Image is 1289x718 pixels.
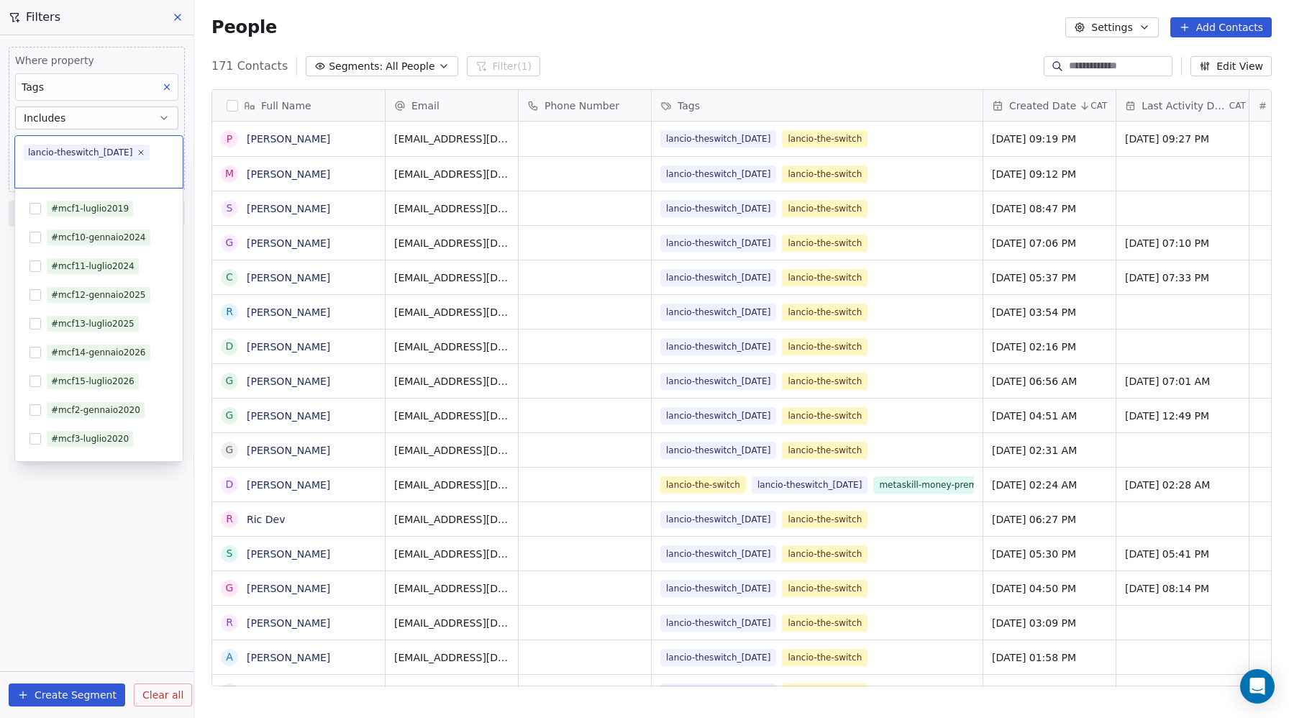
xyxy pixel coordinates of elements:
[51,231,146,244] div: #mcf10-gennaio2024
[51,202,129,215] div: #mcf1-luglio2019
[51,317,135,330] div: #mcf13-luglio2025
[51,288,146,301] div: #mcf12-gennaio2025
[51,346,146,359] div: #mcf14-gennaio2026
[51,375,135,388] div: #mcf15-luglio2026
[51,404,140,417] div: #mcf2-gennaio2020
[51,260,135,273] div: #mcf11-luglio2024
[51,432,129,445] div: #mcf3-luglio2020
[28,146,132,159] div: lancio-theswitch_[DATE]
